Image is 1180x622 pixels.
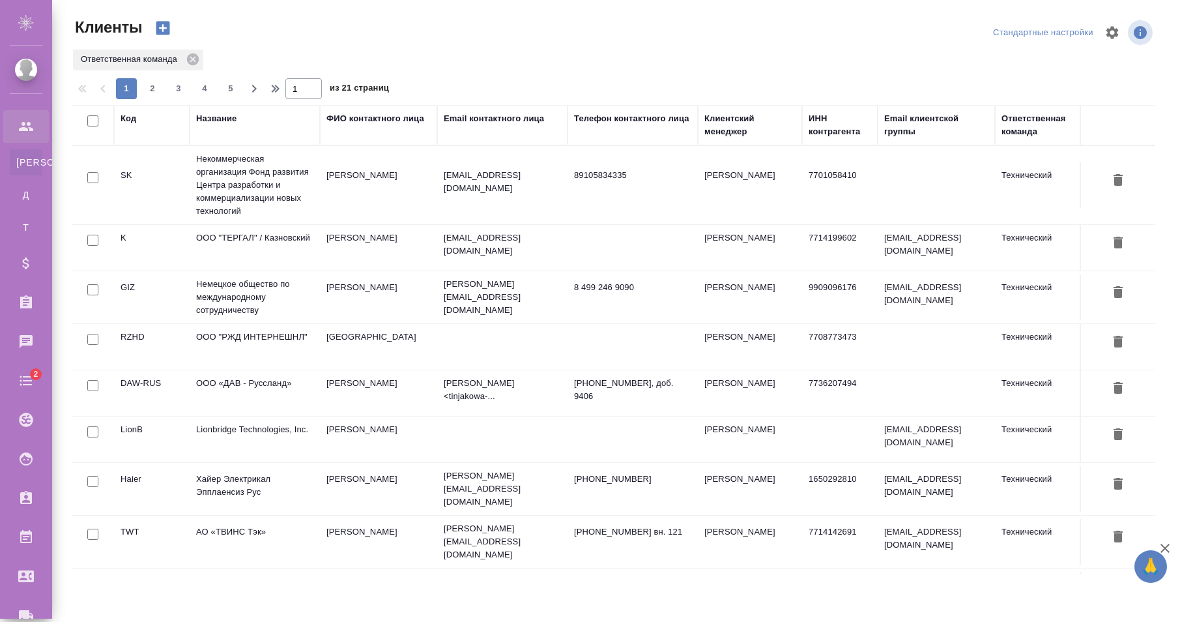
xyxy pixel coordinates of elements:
[1140,553,1162,580] span: 🙏
[1107,377,1129,401] button: Удалить
[73,50,203,70] div: Ответственная команда
[121,112,136,125] div: Код
[990,23,1097,43] div: split button
[72,17,142,38] span: Клиенты
[878,519,995,565] td: [EMAIL_ADDRESS][DOMAIN_NAME]
[320,370,437,416] td: [PERSON_NAME]
[220,82,241,95] span: 5
[698,519,802,565] td: [PERSON_NAME]
[878,466,995,512] td: [EMAIL_ADDRESS][DOMAIN_NAME]
[698,572,802,617] td: [PERSON_NAME]
[10,182,42,208] a: Д
[194,82,215,95] span: 4
[1107,526,1129,550] button: Удалить
[444,169,561,195] p: [EMAIL_ADDRESS][DOMAIN_NAME]
[444,278,561,317] p: [PERSON_NAME][EMAIL_ADDRESS][DOMAIN_NAME]
[1128,20,1155,45] span: Посмотреть информацию
[698,370,802,416] td: [PERSON_NAME]
[1097,17,1128,48] span: Настроить таблицу
[81,53,182,66] p: Ответственная команда
[802,324,878,370] td: 7708773473
[704,112,796,138] div: Клиентский менеджер
[1107,423,1129,447] button: Удалить
[884,112,988,138] div: Email клиентской группы
[995,466,1099,512] td: Технический
[114,572,190,617] td: SKF
[1107,231,1129,256] button: Удалить
[444,469,561,509] p: [PERSON_NAME][EMAIL_ADDRESS][DOMAIN_NAME]
[574,526,691,539] p: [PHONE_NUMBER] вн. 121
[10,149,42,175] a: [PERSON_NAME]
[320,274,437,320] td: [PERSON_NAME]
[995,225,1099,271] td: Технический
[698,417,802,462] td: [PERSON_NAME]
[574,377,691,403] p: [PHONE_NUMBER], доб. 9406
[16,156,36,169] span: [PERSON_NAME]
[147,17,179,39] button: Создать
[1107,473,1129,497] button: Удалить
[995,370,1099,416] td: Технический
[802,162,878,208] td: 7701058410
[802,225,878,271] td: 7714199602
[698,466,802,512] td: [PERSON_NAME]
[444,231,561,258] p: [EMAIL_ADDRESS][DOMAIN_NAME]
[190,519,320,565] td: АО «ТВИНС Тэк»
[444,522,561,561] p: [PERSON_NAME][EMAIL_ADDRESS][DOMAIN_NAME]
[320,324,437,370] td: [GEOGRAPHIC_DATA]
[802,572,878,617] td: 7804460890
[114,274,190,320] td: GIZ
[444,112,544,125] div: Email контактного лица
[320,225,437,271] td: [PERSON_NAME]
[1107,169,1129,193] button: Удалить
[190,225,320,271] td: ООО "ТЕРГАЛ" / Казновский
[878,417,995,462] td: [EMAIL_ADDRESS][DOMAIN_NAME]
[114,162,190,208] td: SK
[114,225,190,271] td: K
[114,466,190,512] td: Haier
[190,271,320,323] td: Немецкое общество по международному сотрудничеству
[995,519,1099,565] td: Технический
[114,324,190,370] td: RZHD
[878,274,995,320] td: [EMAIL_ADDRESS][DOMAIN_NAME]
[196,112,237,125] div: Название
[698,162,802,208] td: [PERSON_NAME]
[444,377,561,403] p: [PERSON_NAME] <tinjakowa-...
[142,82,163,95] span: 2
[25,368,46,381] span: 2
[995,274,1099,320] td: Технический
[142,78,163,99] button: 2
[16,188,36,201] span: Д
[878,225,995,271] td: [EMAIL_ADDRESS][DOMAIN_NAME]
[878,572,995,617] td: [EMAIL_ADDRESS][DOMAIN_NAME]
[10,215,42,241] a: Т
[809,112,871,138] div: ИНН контрагента
[190,370,320,416] td: ООО «ДАВ - Руссланд»
[1107,331,1129,355] button: Удалить
[320,466,437,512] td: [PERSON_NAME]
[330,80,389,99] span: из 21 страниц
[326,112,424,125] div: ФИО контактного лица
[574,112,689,125] div: Телефон контактного лица
[168,78,189,99] button: 3
[190,572,320,617] td: ООО «СКФ»
[995,324,1099,370] td: Технический
[3,364,49,397] a: 2
[995,162,1099,208] td: Технический
[1107,281,1129,305] button: Удалить
[190,417,320,462] td: Lionbridge Technologies, Inc.
[802,466,878,512] td: 1650292810
[114,519,190,565] td: TWT
[16,221,36,234] span: Т
[574,169,691,182] p: 89105834335
[190,146,320,224] td: Некоммерческая организация Фонд развития Центра разработки и коммерциализации новых технологий
[698,274,802,320] td: [PERSON_NAME]
[574,473,691,486] p: [PHONE_NUMBER]
[574,281,691,294] p: 8 499 246 9090
[320,162,437,208] td: [PERSON_NAME]
[995,417,1099,462] td: Технический
[1001,112,1093,138] div: Ответственная команда
[698,225,802,271] td: [PERSON_NAME]
[1134,550,1167,583] button: 🙏
[190,466,320,512] td: Хайер Электрикал Эпплаенсиз Рус
[190,324,320,370] td: ООО "РЖД ИНТЕРНЕШНЛ"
